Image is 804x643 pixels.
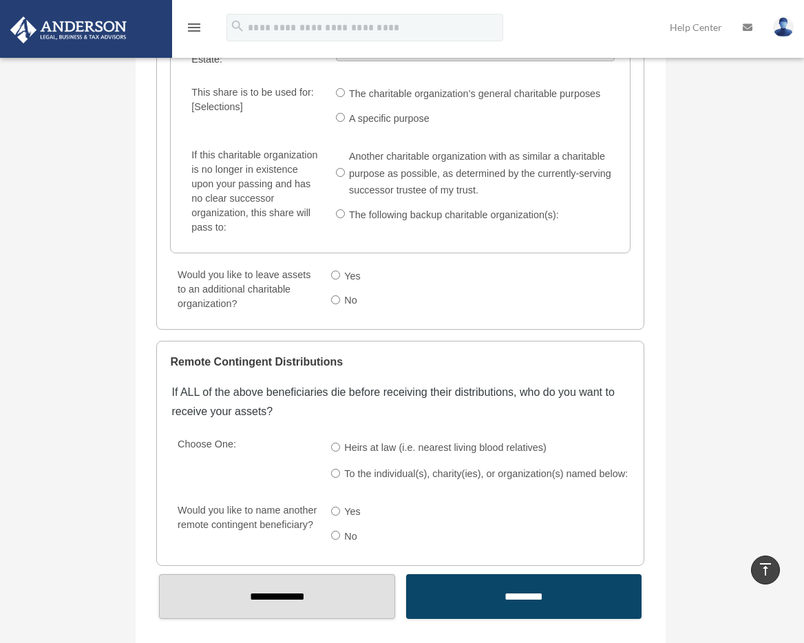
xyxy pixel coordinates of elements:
[340,438,552,460] label: Heirs at law (i.e. nearest living blood relatives)
[186,24,202,36] a: menu
[6,17,131,43] img: Anderson Advisors Platinum Portal
[171,501,320,550] label: Would you like to name another remote contingent beneficiary?
[171,266,320,315] label: Would you like to leave assets to an additional charitable organization?
[345,108,435,130] label: A specific purpose
[340,526,363,548] label: No
[340,501,366,523] label: Yes
[340,290,363,312] label: No
[186,19,202,36] i: menu
[345,83,606,105] label: The charitable organization’s general charitable purposes
[349,207,559,223] div: The following backup charitable organization(s):
[751,556,780,584] a: vertical_align_top
[773,17,794,37] img: User Pic
[340,266,366,288] label: Yes
[757,561,774,578] i: vertical_align_top
[340,464,633,486] label: To the individual(s), charity(ies), or organization(s) named below:
[186,146,326,238] label: If this charitable organization is no longer in existence upon your passing and has no clear succ...
[345,146,624,202] label: Another charitable organization with as similar a charitable purpose as possible, as determined b...
[171,435,320,487] label: Choose One:
[230,19,245,34] i: search
[170,341,630,383] legend: Remote Contingent Distributions
[186,83,326,132] label: This share is to be used for: [Selections]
